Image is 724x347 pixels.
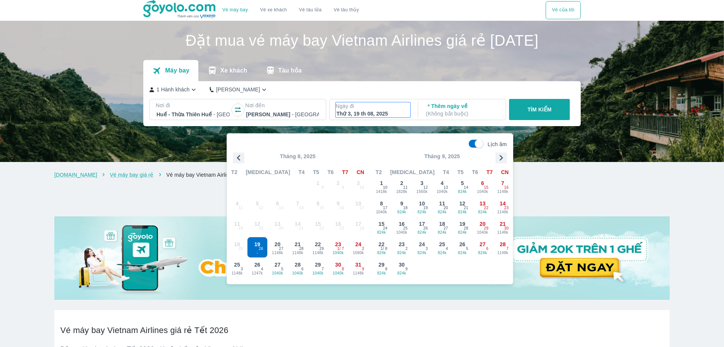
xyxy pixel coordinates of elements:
[439,200,445,207] span: 11
[248,250,267,256] span: -
[464,225,468,231] span: 28
[348,250,368,256] span: 1580k
[281,266,284,272] span: 5
[143,60,311,81] div: transportation tabs
[348,258,368,278] button: 311148k9
[493,189,512,195] span: 1148k
[461,179,464,187] span: 5
[392,258,412,278] button: 30824k9
[492,176,513,196] button: 71148k16
[500,241,506,248] span: 28
[400,200,403,207] span: 9
[328,237,348,258] button: 231040k1/ 7
[500,220,506,228] span: 21
[400,179,403,187] span: 2
[501,179,504,187] span: 7
[165,67,189,74] p: Máy bay
[464,185,468,191] span: 14
[426,102,499,117] p: Thêm ngày về
[328,1,365,19] button: Vé tàu thủy
[390,168,435,176] span: [MEDICAL_DATA]
[399,261,405,268] span: 30
[419,241,425,248] span: 24
[432,237,452,258] button: 25824k4
[288,258,308,278] button: 281040k6
[452,250,472,256] span: 824k
[308,250,328,256] span: 1148k
[492,217,513,237] button: 211148k30
[432,217,452,237] button: 18824k27
[315,241,321,248] span: 22
[288,270,308,276] span: 1040k
[337,246,344,252] span: 1 / 7
[484,185,489,191] span: 15
[392,237,412,258] button: 23824k2
[279,246,284,252] span: 27
[58,188,670,201] h2: Chương trình giảm giá
[412,250,432,256] span: 824k
[261,266,263,272] span: 4
[247,237,268,258] button: 19-26
[472,217,493,237] button: 201040k29
[459,220,465,228] span: 19
[267,237,288,258] button: 201148k27
[392,209,412,215] span: 824k
[54,172,97,178] a: [DOMAIN_NAME]
[480,241,486,248] span: 27
[466,246,468,252] span: 5
[308,270,328,276] span: 1040k
[342,168,348,176] span: T7
[335,241,341,248] span: 23
[392,196,412,217] button: 9824k18
[412,230,432,236] span: 824k
[372,250,391,256] span: 824k
[156,86,190,93] p: 1 Hành khách
[480,200,486,207] span: 13
[472,237,493,258] button: 27824k6
[328,168,334,176] span: T6
[446,246,448,252] span: 4
[405,246,408,252] span: 2
[278,67,302,74] p: Tàu hỏa
[372,270,391,276] span: 824k
[328,270,348,276] span: 1040k
[403,185,408,191] span: 11
[371,153,513,160] p: Tháng 9, 2025
[472,168,478,176] span: T6
[443,168,449,176] span: T4
[267,258,288,278] button: 271040k5
[293,1,328,19] a: Vé tàu lửa
[473,209,492,215] span: 824k
[348,270,368,276] span: 1148k
[313,168,319,176] span: T5
[473,189,492,195] span: 1040k
[371,237,392,258] button: 22824k1/ 8
[308,258,328,278] button: 291040k7
[392,270,412,276] span: 824k
[493,230,512,236] span: 1148k
[426,246,428,252] span: 3
[493,209,512,215] span: 1148k
[227,153,368,160] p: Tháng 8, 2025
[222,7,248,13] a: Vé máy bay
[452,196,472,217] button: 12824k21
[423,185,428,191] span: 12
[432,196,452,217] button: 11824k20
[288,250,308,256] span: 1148k
[419,200,425,207] span: 10
[336,110,410,117] div: Thứ 3, 19 th 08, 2025
[315,261,321,268] span: 29
[403,225,408,231] span: 25
[234,261,240,268] span: 25
[452,189,472,195] span: 824k
[383,185,388,191] span: 10
[441,179,444,187] span: 4
[110,172,153,178] a: Vé máy bay giá rẻ
[268,270,287,276] span: 1040k
[504,185,509,191] span: 16
[149,86,198,94] button: 1 Hành khách
[480,220,486,228] span: 20
[486,246,489,252] span: 6
[488,140,507,148] p: Lịch âm
[308,237,328,258] button: 221148k29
